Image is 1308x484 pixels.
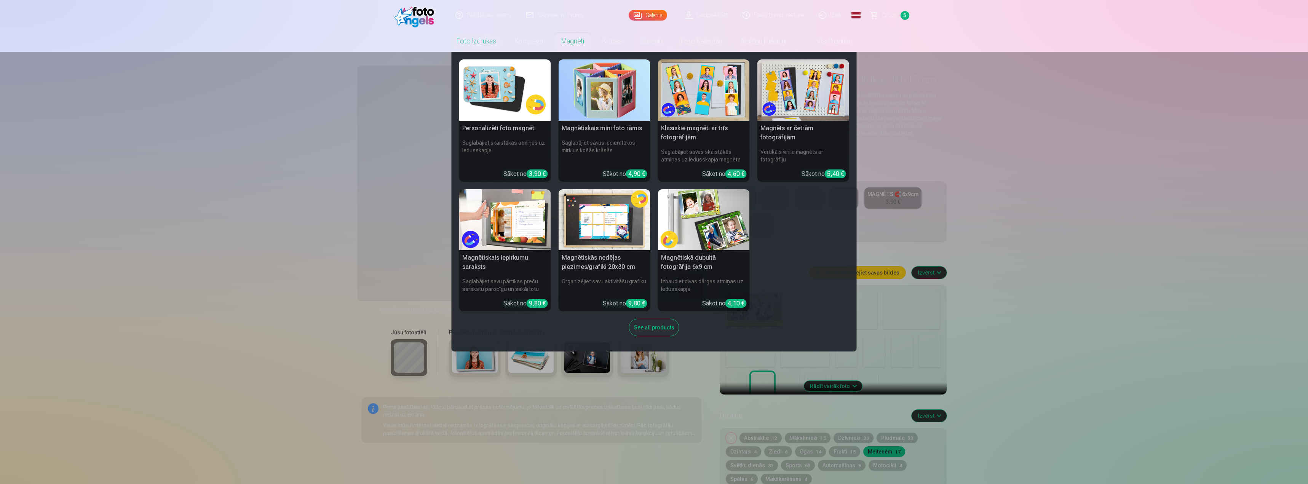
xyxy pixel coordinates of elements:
[825,169,846,178] div: 5,40 €
[459,189,551,311] a: Magnētiskais iepirkumu sarakstsMagnētiskais iepirkumu sarakstsSaglabājiet savu pārtikas preču sar...
[603,299,647,308] div: Sākot no
[757,121,849,145] h5: Magnēts ar četrām fotogrāfijām
[658,189,750,251] img: Magnētiskā dubultā fotogrāfija 6x9 cm
[559,121,650,136] h5: Magnētiskais mini foto rāmis
[658,59,750,182] a: Klasiskie magnēti ar trīs fotogrāfijāmKlasiskie magnēti ar trīs fotogrāfijāmSaglabājiet savas ska...
[631,30,672,52] a: Suvenīri
[593,30,631,52] a: Krūzes
[658,145,750,166] h6: Saglabājiet savas skaistākās atmiņas uz ledusskapja magnēta
[882,11,898,20] span: Grozs
[658,59,750,121] img: Klasiskie magnēti ar trīs fotogrāfijām
[626,299,647,308] div: 9,80 €
[795,30,861,52] a: Visi produkti
[459,250,551,275] h5: Magnētiskais iepirkumu saraksts
[527,299,548,308] div: 9,80 €
[629,10,667,21] a: Galerija
[757,59,849,121] img: Magnēts ar četrām fotogrāfijām
[559,136,650,166] h6: Saglabājiet savus iecienītākos mirkļus košās krāsās
[459,121,551,136] h5: Personalizēti foto magnēti
[731,30,795,52] a: Atslēgu piekariņi
[626,169,647,178] div: 4,90 €
[757,59,849,182] a: Magnēts ar četrām fotogrāfijāmMagnēts ar četrām fotogrāfijāmVertikāls vinila magnēts ar fotogrāfi...
[658,275,750,296] h6: Izbaudiet divas dārgas atmiņas uz ledusskapja
[901,11,909,20] span: 5
[658,250,750,275] h5: Magnētiskā dubultā fotogrāfija 6x9 cm
[559,250,650,275] h5: Magnētiskās nedēļas piezīmes/grafiki 20x30 cm
[725,169,747,178] div: 4,60 €
[503,299,548,308] div: Sākot no
[527,169,548,178] div: 3,90 €
[672,30,731,52] a: Foto kalendāri
[757,145,849,166] h6: Vertikāls vinila magnēts ar fotogrāfiju
[629,319,679,336] div: See all products
[702,299,747,308] div: Sākot no
[459,136,551,166] h6: Saglabājiet skaistākās atmiņas uz ledusskapja
[459,59,551,121] img: Personalizēti foto magnēti
[447,30,505,52] a: Foto izdrukas
[658,189,750,311] a: Magnētiskā dubultā fotogrāfija 6x9 cmMagnētiskā dubultā fotogrāfija 6x9 cmIzbaudiet divas dārgas ...
[629,323,679,331] a: See all products
[725,299,747,308] div: 4,10 €
[459,59,551,182] a: Personalizēti foto magnētiPersonalizēti foto magnētiSaglabājiet skaistākās atmiņas uz ledusskapja...
[702,169,747,179] div: Sākot no
[559,275,650,296] h6: Organizējiet savu aktivitāšu grafiku
[552,30,593,52] a: Magnēti
[559,189,650,311] a: Magnētiskās nedēļas piezīmes/grafiki 20x30 cmMagnētiskās nedēļas piezīmes/grafiki 20x30 cmOrganiz...
[505,30,552,52] a: Komplekti
[603,169,647,179] div: Sākot no
[559,189,650,251] img: Magnētiskās nedēļas piezīmes/grafiki 20x30 cm
[559,59,650,121] img: Magnētiskais mini foto rāmis
[802,169,846,179] div: Sākot no
[559,59,650,182] a: Magnētiskais mini foto rāmisMagnētiskais mini foto rāmisSaglabājiet savus iecienītākos mirkļus ko...
[503,169,548,179] div: Sākot no
[658,121,750,145] h5: Klasiskie magnēti ar trīs fotogrāfijām
[459,189,551,251] img: Magnētiskais iepirkumu saraksts
[394,3,438,27] img: /fa1
[459,275,551,296] h6: Saglabājiet savu pārtikas preču sarakstu parocīgu un sakārtotu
